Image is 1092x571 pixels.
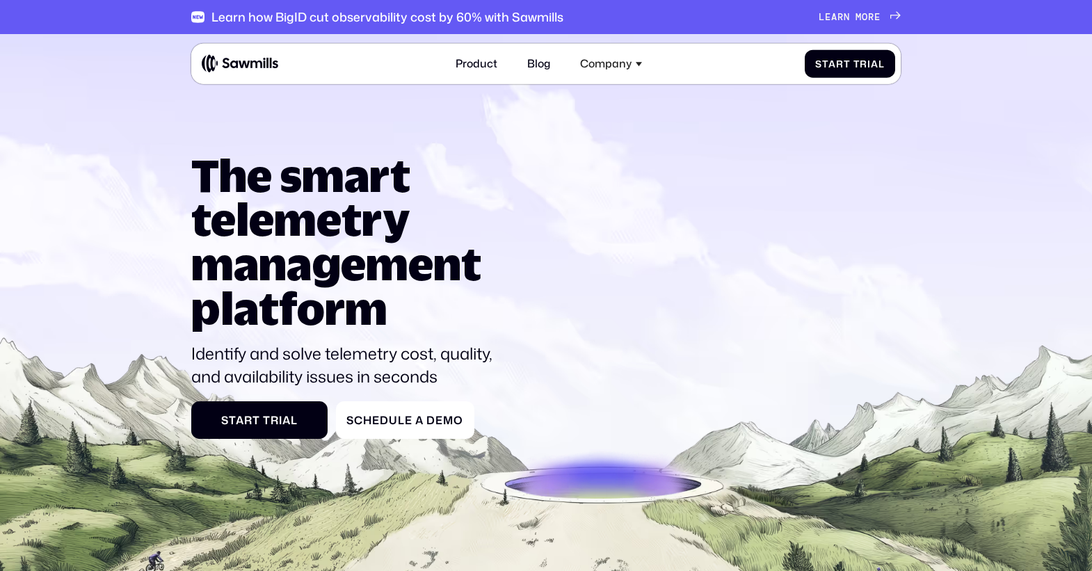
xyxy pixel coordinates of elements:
div: Learn how BigID cut observability cost by 60% with Sawmills [211,10,563,24]
div: Start Trial [815,58,884,69]
a: Schedule a Demo [336,401,474,439]
div: Learn more [819,11,880,22]
h1: The smart telemetry management platform [191,153,508,330]
a: Product [447,49,506,78]
a: Blog [519,49,559,78]
div: Company [580,57,632,70]
p: Identify and solve telemetry cost, quality, and availability issues in seconds [191,342,508,388]
a: Learn more [819,11,901,22]
div: Start Trial [202,414,316,427]
div: Schedule a Demo [346,414,463,427]
a: Start Trial [191,401,328,439]
a: Start Trial [805,49,896,77]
